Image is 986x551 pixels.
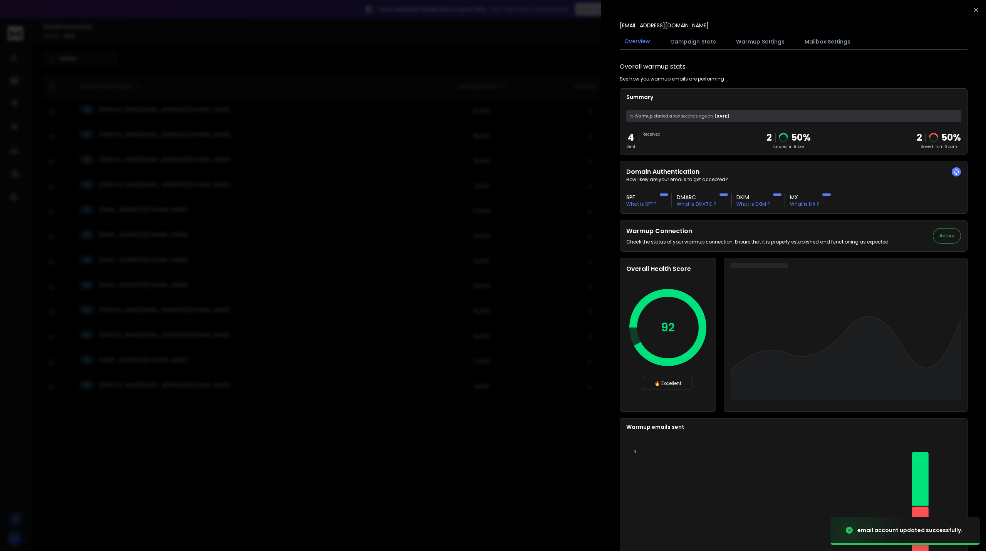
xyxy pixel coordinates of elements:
h3: SPF [626,193,657,201]
strong: 2 [917,131,922,144]
p: What is DMARC ? [677,201,716,207]
button: Overview [620,33,655,50]
button: Warmup Settings [731,33,789,50]
h1: Overall warmup stats [620,62,686,71]
p: Received [642,131,661,137]
p: Sent [626,144,636,150]
span: Warmup started a few seconds ago on [635,113,713,119]
h2: Overall Health Score [626,264,709,274]
p: What is MX ? [790,201,819,207]
p: Check the status of your warmup connection. Ensure that it is properly established and functionin... [626,239,890,245]
p: 50 % [791,131,811,144]
button: Campaign Stats [666,33,721,50]
p: What is SPF ? [626,201,657,207]
p: [EMAIL_ADDRESS][DOMAIN_NAME] [620,22,709,29]
p: 50 % [941,131,961,144]
div: 🔥 Excellent [643,377,693,390]
button: Active [933,228,961,244]
h3: DMARC [677,193,716,201]
div: [DATE] [626,110,961,122]
p: How likely are your emails to get accepted? [626,176,961,183]
tspan: 4 [634,449,636,454]
button: Mailbox Settings [800,33,855,50]
p: Landed in Inbox [766,144,811,150]
p: See how you warmup emails are performing [620,76,724,82]
h2: Warmup Connection [626,227,890,236]
h2: Domain Authentication [626,167,961,176]
h3: MX [790,193,819,201]
h3: DKIM [736,193,770,201]
p: 92 [661,321,675,334]
p: 4 [626,131,636,144]
p: 2 [766,131,772,144]
p: What is DKIM ? [736,201,770,207]
p: Warmup emails sent [626,423,961,431]
p: Summary [626,93,961,101]
p: Saved from Spam [917,144,961,150]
